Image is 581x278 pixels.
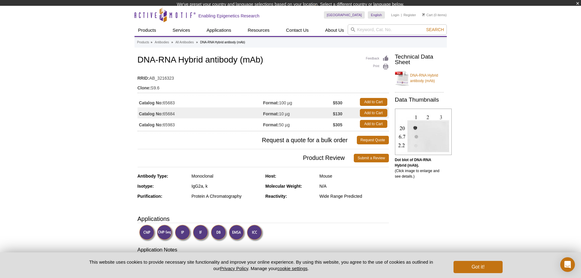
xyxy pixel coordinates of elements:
[263,96,333,107] td: 100 µg
[139,100,163,106] strong: Catalog No:
[134,24,160,36] a: Products
[560,257,575,272] div: Open Intercom Messenger
[138,75,149,81] strong: RRID:
[138,72,389,81] td: AB_3216323
[454,261,502,273] button: Got it!
[354,154,389,162] a: Submit a Review
[357,136,389,144] a: Request Quote
[333,122,342,128] strong: $305
[138,85,151,91] strong: Clone:
[265,174,276,179] strong: Host:
[263,107,333,118] td: 10 µg
[138,118,263,129] td: 65983
[360,109,387,117] a: Add to Cart
[282,24,312,36] a: Contact Us
[192,173,261,179] div: Monoclonal
[138,136,357,144] span: Request a quote for a bulk order
[211,225,228,241] img: Dot Blot Validated
[265,184,302,189] strong: Molecular Weight:
[138,81,389,91] td: S9.6
[169,24,194,36] a: Services
[319,173,389,179] div: Mouse
[333,100,342,106] strong: $530
[175,40,194,45] a: All Antibodies
[403,13,416,17] a: Register
[151,41,152,44] li: »
[220,266,248,271] a: Privacy Policy
[265,194,287,199] strong: Reactivity:
[138,246,389,255] h3: Application Notes
[263,111,279,117] strong: Format:
[391,13,399,17] a: Login
[175,225,192,241] img: Immunoprecipitation Validated
[424,27,446,32] button: Search
[422,11,447,19] li: (0 items)
[203,24,235,36] a: Applications
[138,174,168,179] strong: Antibody Type:
[333,111,342,117] strong: $130
[138,154,354,162] span: Product Review
[348,24,447,35] input: Keyword, Cat. No.
[395,97,444,103] h2: Data Thumbnails
[366,63,389,70] a: Print
[138,194,163,199] strong: Purification:
[315,5,331,19] img: Change Here
[138,184,154,189] strong: Isotype:
[192,193,261,199] div: Protein A Chromatography
[138,96,263,107] td: 65683
[247,225,264,241] img: Immunocytochemistry Validated
[401,11,402,19] li: |
[395,54,444,65] h2: Technical Data Sheet
[360,98,387,106] a: Add to Cart
[319,193,389,199] div: Wide Range Predicted
[155,40,169,45] a: Antibodies
[192,183,261,189] div: IgG2a, k
[395,158,431,168] b: Dot blot of DNA-RNA Hybrid (mAb).
[422,13,425,16] img: Your Cart
[79,259,444,272] p: This website uses cookies to provide necessary site functionality and improve your online experie...
[263,100,279,106] strong: Format:
[138,214,389,223] h3: Applications
[366,55,389,62] a: Feedback
[138,55,389,66] h1: DNA-RNA Hybrid antibody (mAb)
[422,13,433,17] a: Cart
[360,120,387,128] a: Add to Cart
[319,183,389,189] div: N/A
[244,24,273,36] a: Resources
[199,13,260,19] h2: Enabling Epigenetics Research
[200,41,245,44] li: DNA-RNA Hybrid antibody (mAb)
[395,109,452,155] img: DNA-RNA Hybrid (mAb) tested by dot blot analysis.
[395,157,444,179] p: (Click image to enlarge and see details.)
[229,225,246,241] img: Electrophoretic Mobility Shift Assay Validated
[171,41,173,44] li: »
[426,27,444,32] span: Search
[196,41,198,44] li: »
[395,69,444,87] a: DNA-RNA Hybrid antibody (mAb)
[324,11,365,19] a: [GEOGRAPHIC_DATA]
[157,225,174,241] img: ChIP-Seq Validated
[139,225,156,241] img: ChIP Validated
[138,107,263,118] td: 65684
[263,118,333,129] td: 50 µg
[321,24,348,36] a: About Us
[139,122,163,128] strong: Catalog No:
[368,11,385,19] a: English
[139,111,163,117] strong: Catalog No:
[263,122,279,128] strong: Format:
[277,266,307,271] button: cookie settings
[137,40,149,45] a: Products
[193,225,210,241] img: Immunofluorescence Validated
